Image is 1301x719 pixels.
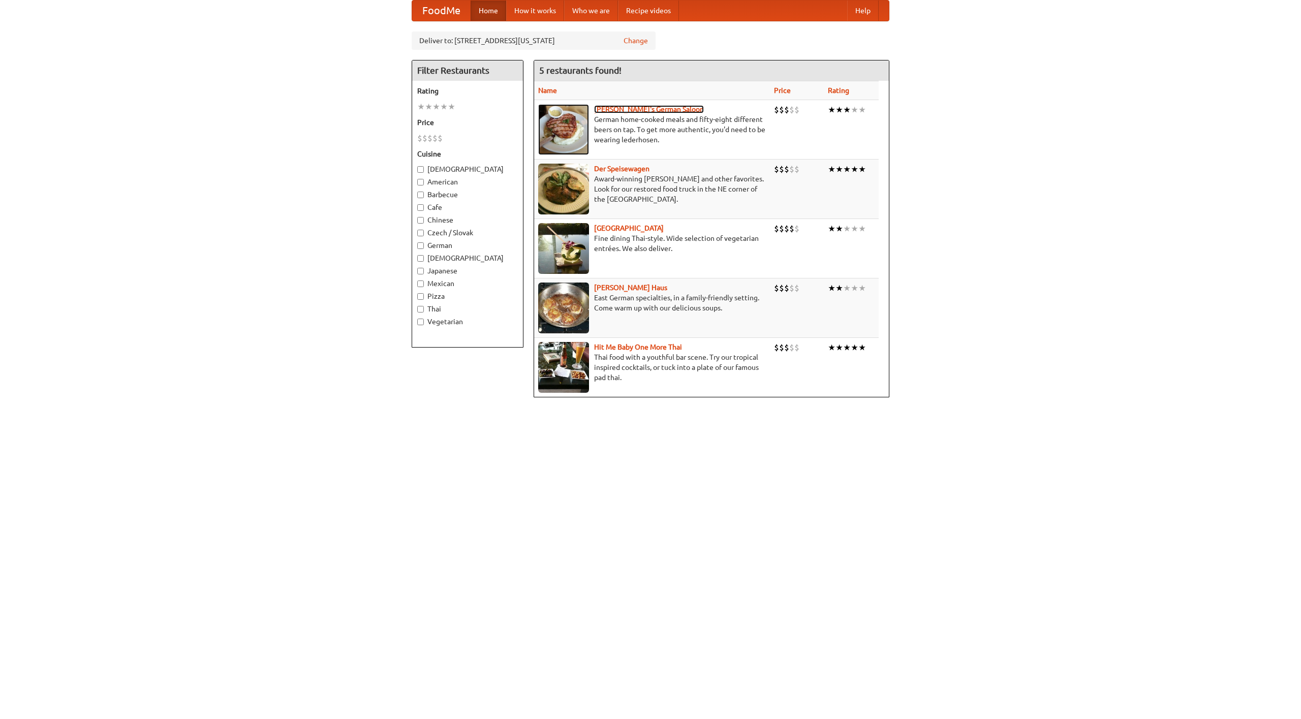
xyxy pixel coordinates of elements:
label: Czech / Slovak [417,228,518,238]
li: $ [774,283,779,294]
label: American [417,177,518,187]
li: $ [784,164,789,175]
img: kohlhaus.jpg [538,283,589,333]
label: Mexican [417,278,518,289]
a: How it works [506,1,564,21]
h5: Rating [417,86,518,96]
input: Pizza [417,293,424,300]
li: ★ [828,283,835,294]
li: ★ [858,283,866,294]
a: Rating [828,86,849,95]
label: Barbecue [417,190,518,200]
p: East German specialties, in a family-friendly setting. Come warm up with our delicious soups. [538,293,766,313]
input: Japanese [417,268,424,274]
a: [PERSON_NAME] Haus [594,284,667,292]
label: Chinese [417,215,518,225]
a: Recipe videos [618,1,679,21]
a: [GEOGRAPHIC_DATA] [594,224,664,232]
li: ★ [851,342,858,353]
a: Price [774,86,791,95]
p: Award-winning [PERSON_NAME] and other favorites. Look for our restored food truck in the NE corne... [538,174,766,204]
li: ★ [828,342,835,353]
div: Deliver to: [STREET_ADDRESS][US_STATE] [412,32,656,50]
img: esthers.jpg [538,104,589,155]
li: ★ [843,104,851,115]
li: ★ [858,164,866,175]
a: Home [471,1,506,21]
h4: Filter Restaurants [412,60,523,81]
li: $ [789,164,794,175]
a: [PERSON_NAME]'s German Saloon [594,105,704,113]
a: Hit Me Baby One More Thai [594,343,682,351]
img: satay.jpg [538,223,589,274]
li: ★ [828,104,835,115]
label: Japanese [417,266,518,276]
li: ★ [828,164,835,175]
li: ★ [448,101,455,112]
li: $ [774,104,779,115]
input: German [417,242,424,249]
p: Fine dining Thai-style. Wide selection of vegetarian entrées. We also deliver. [538,233,766,254]
li: $ [417,133,422,144]
img: speisewagen.jpg [538,164,589,214]
li: $ [784,104,789,115]
li: $ [774,164,779,175]
li: ★ [835,283,843,294]
li: ★ [843,342,851,353]
li: $ [794,342,799,353]
li: $ [789,104,794,115]
input: Thai [417,306,424,312]
li: ★ [843,164,851,175]
h5: Cuisine [417,149,518,159]
label: Vegetarian [417,317,518,327]
li: $ [779,223,784,234]
li: ★ [835,223,843,234]
li: $ [438,133,443,144]
label: German [417,240,518,251]
p: German home-cooked meals and fifty-eight different beers on tap. To get more authentic, you'd nee... [538,114,766,145]
a: Change [624,36,648,46]
li: ★ [828,223,835,234]
li: $ [779,104,784,115]
label: [DEMOGRAPHIC_DATA] [417,253,518,263]
li: $ [789,283,794,294]
input: [DEMOGRAPHIC_DATA] [417,255,424,262]
li: ★ [858,104,866,115]
input: American [417,179,424,185]
li: $ [779,283,784,294]
p: Thai food with a youthful bar scene. Try our tropical inspired cocktails, or tuck into a plate of... [538,352,766,383]
input: Vegetarian [417,319,424,325]
b: Der Speisewagen [594,165,649,173]
li: $ [779,342,784,353]
li: $ [774,223,779,234]
a: Who we are [564,1,618,21]
li: $ [784,223,789,234]
li: ★ [440,101,448,112]
label: Cafe [417,202,518,212]
li: $ [432,133,438,144]
li: $ [789,342,794,353]
input: Barbecue [417,192,424,198]
label: Pizza [417,291,518,301]
li: ★ [835,164,843,175]
li: ★ [851,104,858,115]
input: Chinese [417,217,424,224]
input: Cafe [417,204,424,211]
li: ★ [843,283,851,294]
li: ★ [858,342,866,353]
li: ★ [835,342,843,353]
li: ★ [432,101,440,112]
input: Mexican [417,280,424,287]
img: babythai.jpg [538,342,589,393]
label: [DEMOGRAPHIC_DATA] [417,164,518,174]
a: Help [847,1,879,21]
li: ★ [851,283,858,294]
li: ★ [425,101,432,112]
li: $ [794,283,799,294]
li: $ [784,283,789,294]
li: ★ [858,223,866,234]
